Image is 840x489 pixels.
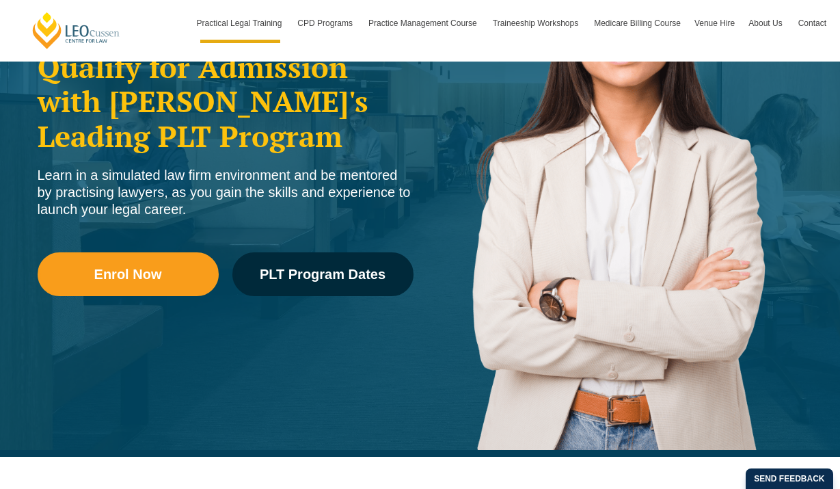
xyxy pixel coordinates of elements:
a: Contact [791,3,833,43]
a: Venue Hire [688,3,742,43]
a: Medicare Billing Course [587,3,688,43]
div: Learn in a simulated law firm environment and be mentored by practising lawyers, as you gain the ... [38,167,414,218]
h2: Qualify for Admission with [PERSON_NAME]'s Leading PLT Program [38,50,414,153]
a: Enrol Now [38,252,219,296]
span: Enrol Now [94,267,162,281]
a: Practice Management Course [362,3,486,43]
span: PLT Program Dates [260,267,385,281]
a: Practical Legal Training [190,3,291,43]
a: PLT Program Dates [232,252,414,296]
a: CPD Programs [290,3,362,43]
a: [PERSON_NAME] Centre for Law [31,11,122,50]
a: About Us [742,3,791,43]
a: Traineeship Workshops [486,3,587,43]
